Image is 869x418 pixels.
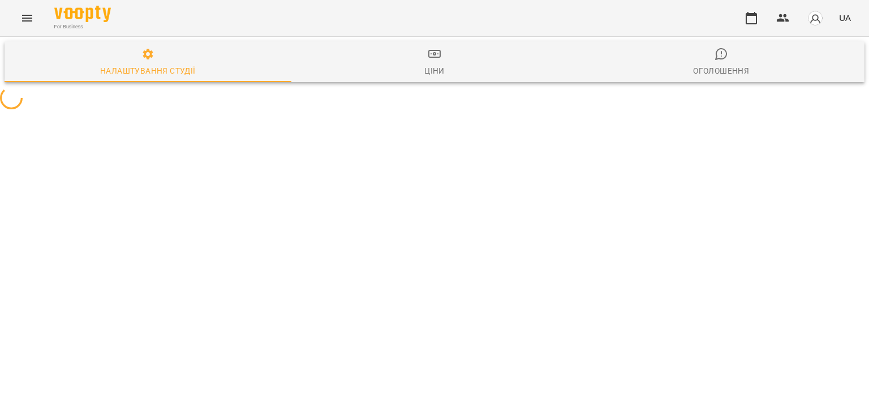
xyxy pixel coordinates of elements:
div: Оголошення [693,64,749,78]
div: Налаштування студії [100,64,195,78]
span: UA [839,12,851,24]
img: avatar_s.png [807,10,823,26]
button: UA [834,7,855,28]
img: Voopty Logo [54,6,111,22]
button: Menu [14,5,41,32]
span: For Business [54,23,111,31]
div: Ціни [424,64,445,78]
